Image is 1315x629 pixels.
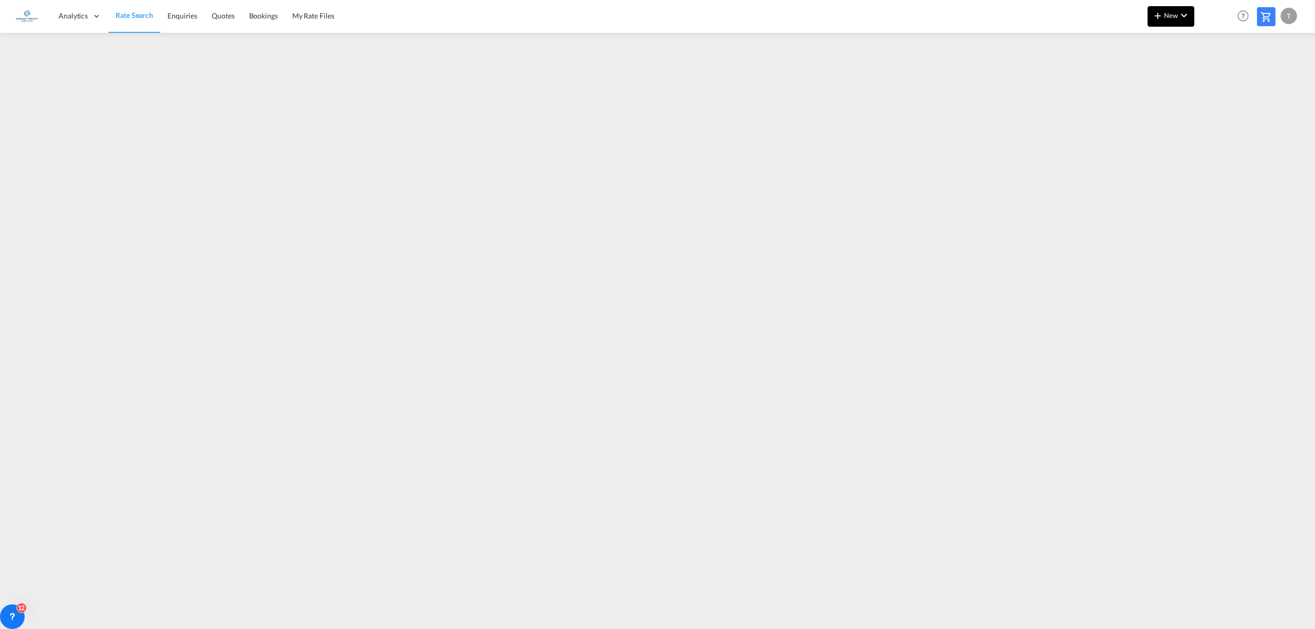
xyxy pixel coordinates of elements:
[59,11,88,21] span: Analytics
[1152,9,1164,22] md-icon: icon-plus 400-fg
[15,5,39,28] img: 6a2c35f0b7c411ef99d84d375d6e7407.jpg
[1281,8,1297,24] div: T
[249,11,278,20] span: Bookings
[1148,6,1194,27] button: icon-plus 400-fgNewicon-chevron-down
[167,11,197,20] span: Enquiries
[212,11,234,20] span: Quotes
[1234,7,1252,25] span: Help
[1234,7,1257,26] div: Help
[116,11,153,20] span: Rate Search
[292,11,334,20] span: My Rate Files
[1178,9,1190,22] md-icon: icon-chevron-down
[1152,11,1190,20] span: New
